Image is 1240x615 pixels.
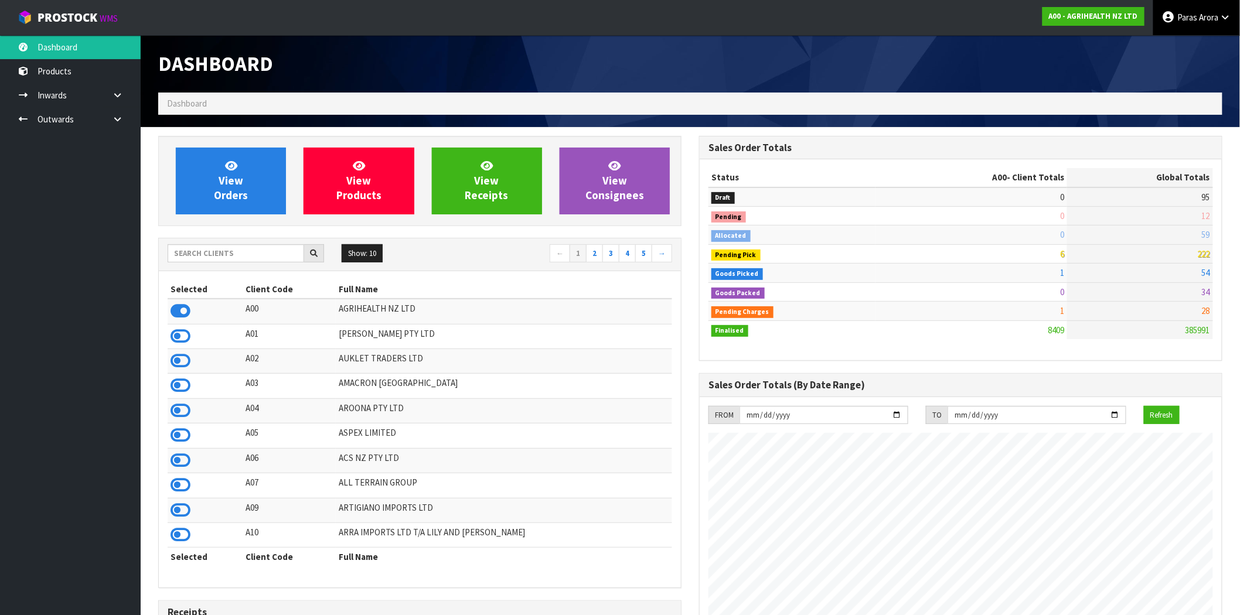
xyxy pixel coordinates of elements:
[336,548,672,566] th: Full Name
[1202,267,1210,278] span: 54
[243,398,336,423] td: A04
[708,168,876,187] th: Status
[243,324,336,348] td: A01
[1049,11,1138,21] strong: A00 - AGRIHEALTH NZ LTD
[100,13,118,24] small: WMS
[243,548,336,566] th: Client Code
[570,244,587,263] a: 1
[711,250,761,261] span: Pending Pick
[1060,192,1064,203] span: 0
[243,473,336,498] td: A07
[708,406,740,425] div: FROM
[243,423,336,448] td: A05
[586,244,603,263] a: 2
[465,159,509,203] span: View Receipts
[336,159,381,203] span: View Products
[168,244,304,262] input: Search clients
[652,244,672,263] a: →
[1043,7,1144,26] a: A00 - AGRIHEALTH NZ LTD
[1060,267,1064,278] span: 1
[708,380,1213,391] h3: Sales Order Totals (By Date Range)
[711,288,765,299] span: Goods Packed
[876,168,1068,187] th: - Client Totals
[342,244,383,263] button: Show: 10
[1202,210,1210,221] span: 12
[550,244,570,263] a: ←
[1060,210,1064,221] span: 0
[336,398,672,423] td: AROONA PTY LTD
[711,230,751,242] span: Allocated
[711,192,735,204] span: Draft
[167,98,207,109] span: Dashboard
[336,324,672,348] td: [PERSON_NAME] PTY LTD
[1198,248,1210,259] span: 222
[336,423,672,448] td: ASPEX LIMITED
[336,522,672,547] td: ARRA IMPORTS LTD T/A LILY AND [PERSON_NAME]
[304,148,414,214] a: ViewProducts
[336,348,672,373] td: AUKLET TRADERS LTD
[1144,406,1180,425] button: Refresh
[1177,12,1197,23] span: Paras
[1202,286,1210,298] span: 34
[38,10,97,25] span: ProStock
[619,244,636,263] a: 4
[243,374,336,398] td: A03
[560,148,670,214] a: ViewConsignees
[336,299,672,324] td: AGRIHEALTH NZ LTD
[243,299,336,324] td: A00
[1048,324,1064,336] span: 8409
[711,306,774,318] span: Pending Charges
[168,548,243,566] th: Selected
[635,244,652,263] a: 5
[1202,229,1210,240] span: 59
[1067,168,1213,187] th: Global Totals
[992,172,1007,183] span: A00
[243,280,336,299] th: Client Code
[243,448,336,473] td: A06
[18,10,32,25] img: cube-alt.png
[243,522,336,547] td: A10
[243,348,336,373] td: A02
[1060,305,1064,316] span: 1
[708,142,1213,153] h3: Sales Order Totals
[711,211,746,223] span: Pending
[168,280,243,299] th: Selected
[711,268,763,280] span: Goods Picked
[176,148,286,214] a: ViewOrders
[1199,12,1218,23] span: Arora
[336,498,672,522] td: ARTIGIANO IMPORTS LTD
[243,498,336,522] td: A09
[1060,229,1064,240] span: 0
[336,473,672,498] td: ALL TERRAIN GROUP
[428,244,672,265] nav: Page navigation
[1186,324,1210,336] span: 385991
[432,148,542,214] a: ViewReceipts
[585,159,644,203] span: View Consignees
[1202,305,1210,316] span: 28
[602,244,619,263] a: 3
[336,448,672,473] td: ACS NZ PTY LTD
[336,280,672,299] th: Full Name
[711,325,748,337] span: Finalised
[336,374,672,398] td: AMACRON [GEOGRAPHIC_DATA]
[1202,192,1210,203] span: 95
[1060,286,1064,298] span: 0
[1060,248,1064,259] span: 6
[926,406,948,425] div: TO
[158,51,273,76] span: Dashboard
[214,159,248,203] span: View Orders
